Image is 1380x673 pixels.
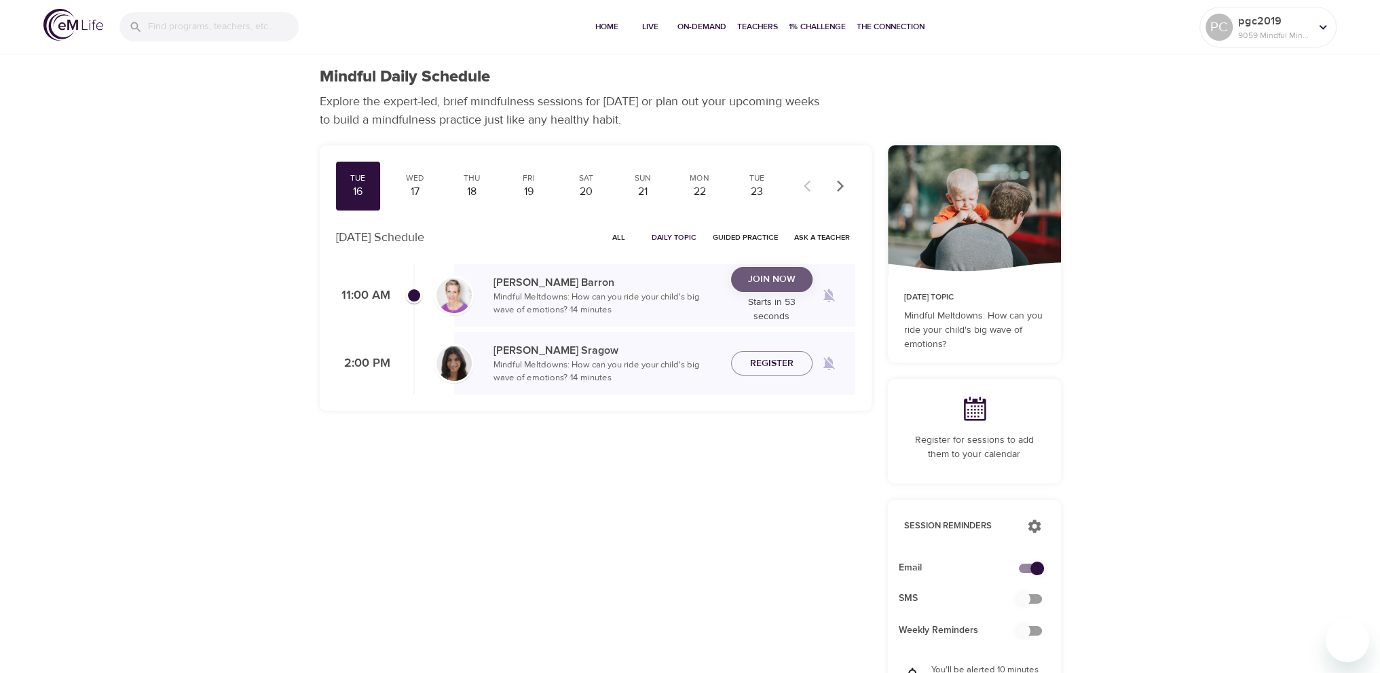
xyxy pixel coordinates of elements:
[1326,619,1369,662] iframe: Button to launch messaging window
[707,227,783,248] button: Guided Practice
[341,184,375,200] div: 16
[336,354,390,373] p: 2:00 PM
[569,172,603,184] div: Sat
[904,520,1013,533] p: Session Reminders
[813,347,845,380] span: Remind me when a class goes live every Tuesday at 2:00 PM
[455,172,489,184] div: Thu
[899,592,1028,606] span: SMS
[43,9,103,41] img: logo
[597,227,641,248] button: All
[731,267,813,292] button: Join Now
[904,433,1045,462] p: Register for sessions to add them to your calendar
[652,231,696,244] span: Daily Topic
[683,172,717,184] div: Mon
[1238,13,1310,29] p: pgc2019
[626,172,660,184] div: Sun
[455,184,489,200] div: 18
[740,184,774,200] div: 23
[646,227,702,248] button: Daily Topic
[148,12,299,41] input: Find programs, teachers, etc...
[677,20,726,34] span: On-Demand
[398,172,432,184] div: Wed
[512,172,546,184] div: Fri
[713,231,778,244] span: Guided Practice
[904,291,1045,304] p: [DATE] Topic
[320,67,490,87] h1: Mindful Daily Schedule
[436,346,472,381] img: Lara_Sragow-min.jpg
[740,172,774,184] div: Tue
[493,359,720,385] p: Mindful Meltdowns: How can you ride your child's big wave of emotions? · 14 minutes
[789,227,855,248] button: Ask a Teacher
[731,351,813,376] button: Register
[493,291,720,317] p: Mindful Meltdowns: How can you ride your child's big wave of emotions? · 14 minutes
[750,355,794,372] span: Register
[1206,14,1233,41] div: PC
[899,561,1028,575] span: Email
[341,172,375,184] div: Tue
[336,228,424,247] p: [DATE] Schedule
[591,20,623,34] span: Home
[336,287,390,305] p: 11:00 AM
[904,309,1045,352] p: Mindful Meltdowns: How can you ride your child's big wave of emotions?
[626,184,660,200] div: 21
[634,20,667,34] span: Live
[1238,29,1310,41] p: 9059 Mindful Minutes
[794,231,850,244] span: Ask a Teacher
[789,20,846,34] span: 1% Challenge
[512,184,546,200] div: 19
[899,623,1028,638] span: Weekly Reminders
[569,184,603,200] div: 20
[748,271,796,288] span: Join Now
[731,295,813,324] p: Starts in 53 seconds
[320,92,829,129] p: Explore the expert-led, brief mindfulness sessions for [DATE] or plan out your upcoming weeks to ...
[493,342,720,359] p: [PERSON_NAME] Sragow
[603,231,635,244] span: All
[683,184,717,200] div: 22
[857,20,925,34] span: The Connection
[398,184,432,200] div: 17
[436,278,472,313] img: kellyb.jpg
[493,274,720,291] p: [PERSON_NAME] Barron
[737,20,778,34] span: Teachers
